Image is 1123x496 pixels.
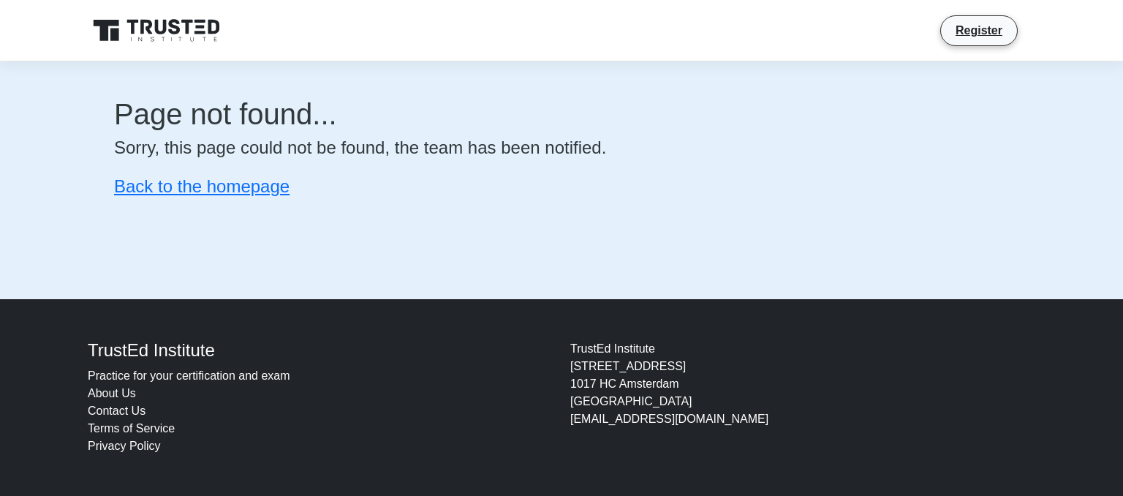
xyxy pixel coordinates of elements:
[88,440,161,452] a: Privacy Policy
[114,138,1009,159] h4: Sorry, this page could not be found, the team has been notified.
[88,340,553,361] h4: TrustEd Institute
[947,21,1011,40] a: Register
[88,369,290,382] a: Practice for your certification and exam
[88,422,175,435] a: Terms of Service
[88,405,145,417] a: Contact Us
[561,340,1044,455] div: TrustEd Institute [STREET_ADDRESS] 1017 HC Amsterdam [GEOGRAPHIC_DATA] [EMAIL_ADDRESS][DOMAIN_NAME]
[114,176,290,196] a: Back to the homepage
[114,97,1009,132] h1: Page not found...
[88,387,136,399] a: About Us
